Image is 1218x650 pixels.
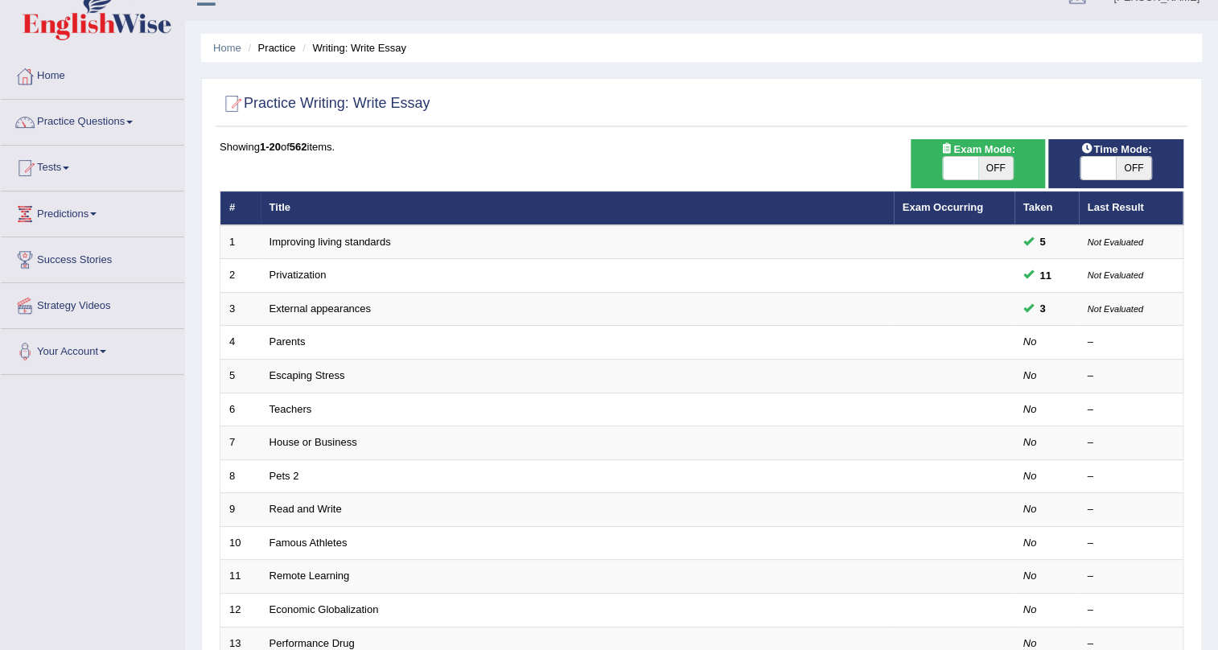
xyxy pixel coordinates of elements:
li: Practice [244,40,295,56]
span: You can still take this question [1034,300,1052,317]
span: You can still take this question [1034,233,1052,250]
a: Privatization [270,269,327,281]
em: No [1023,369,1037,381]
b: 1-20 [260,141,281,153]
a: House or Business [270,436,357,448]
div: – [1088,469,1175,484]
small: Not Evaluated [1088,237,1143,247]
em: No [1023,570,1037,582]
td: 11 [220,560,261,594]
a: Predictions [1,191,184,232]
small: Not Evaluated [1088,304,1143,314]
td: 5 [220,360,261,393]
a: Success Stories [1,237,184,278]
a: Teachers [270,403,312,415]
small: Not Evaluated [1088,270,1143,280]
span: Time Mode: [1074,141,1158,158]
a: Read and Write [270,503,342,515]
em: No [1023,470,1037,482]
span: Exam Mode: [934,141,1021,158]
div: – [1088,335,1175,350]
div: Show exams occurring in exams [911,139,1046,188]
a: Remote Learning [270,570,350,582]
a: Strategy Videos [1,283,184,323]
td: 6 [220,393,261,426]
td: 4 [220,326,261,360]
div: – [1088,536,1175,551]
a: External appearances [270,302,371,315]
li: Writing: Write Essay [298,40,406,56]
a: Performance Drug [270,637,355,649]
a: Exam Occurring [903,201,983,213]
a: Improving living standards [270,236,391,248]
td: 1 [220,225,261,259]
td: 2 [220,259,261,293]
a: Escaping Stress [270,369,345,381]
th: Title [261,191,894,225]
td: 10 [220,526,261,560]
span: OFF [1116,157,1151,179]
td: 7 [220,426,261,460]
div: – [1088,569,1175,584]
a: Famous Athletes [270,537,348,549]
div: – [1088,435,1175,450]
h2: Practice Writing: Write Essay [220,92,430,116]
div: – [1088,603,1175,618]
span: OFF [978,157,1014,179]
a: Economic Globalization [270,603,379,615]
div: – [1088,402,1175,418]
td: 9 [220,493,261,527]
a: Home [213,42,241,54]
a: Your Account [1,329,184,369]
th: # [220,191,261,225]
div: – [1088,502,1175,517]
div: Showing of items. [220,139,1183,154]
span: You can still take this question [1034,267,1058,284]
td: 8 [220,459,261,493]
a: Pets 2 [270,470,299,482]
td: 3 [220,292,261,326]
a: Parents [270,335,306,348]
em: No [1023,335,1037,348]
em: No [1023,637,1037,649]
a: Practice Questions [1,100,184,140]
th: Taken [1014,191,1079,225]
td: 12 [220,593,261,627]
a: Home [1,54,184,94]
em: No [1023,403,1037,415]
th: Last Result [1079,191,1183,225]
em: No [1023,436,1037,448]
b: 562 [290,141,307,153]
em: No [1023,603,1037,615]
a: Tests [1,146,184,186]
div: – [1088,368,1175,384]
em: No [1023,537,1037,549]
em: No [1023,503,1037,515]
